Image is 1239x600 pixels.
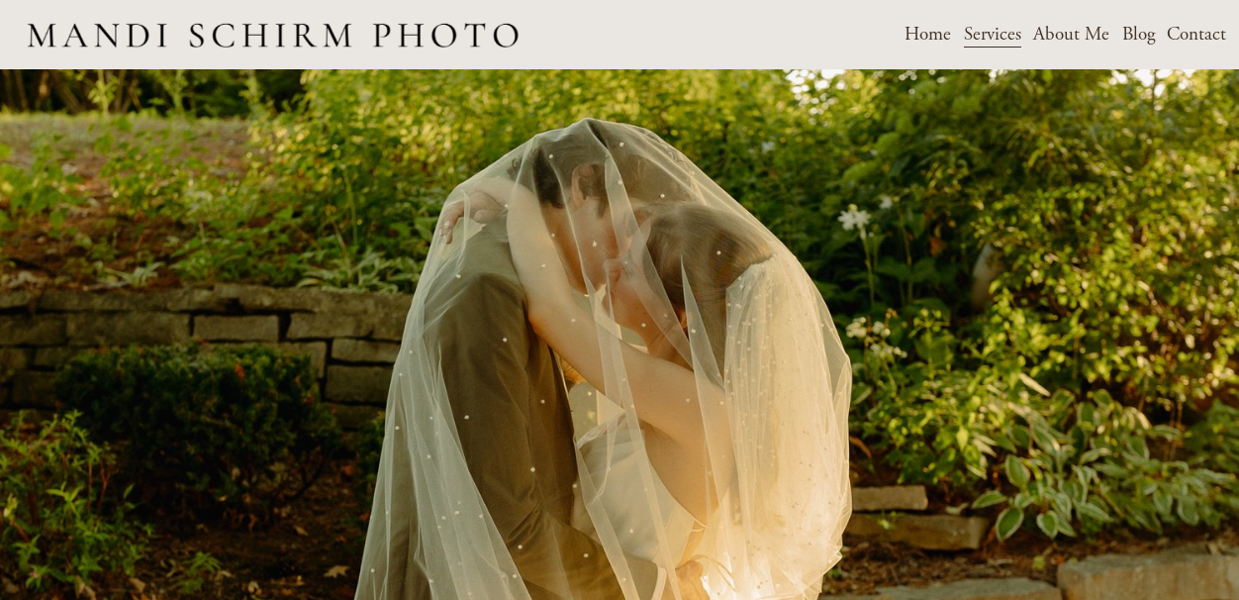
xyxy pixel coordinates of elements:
[964,18,1021,51] a: folder dropdown
[13,1,533,67] img: Des Moines Wedding Photographer - Mandi Schirm Photo
[1167,18,1226,51] a: Contact
[1122,18,1155,51] a: Blog
[1033,18,1109,51] a: About Me
[905,18,951,51] a: Home
[964,20,1021,50] span: Services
